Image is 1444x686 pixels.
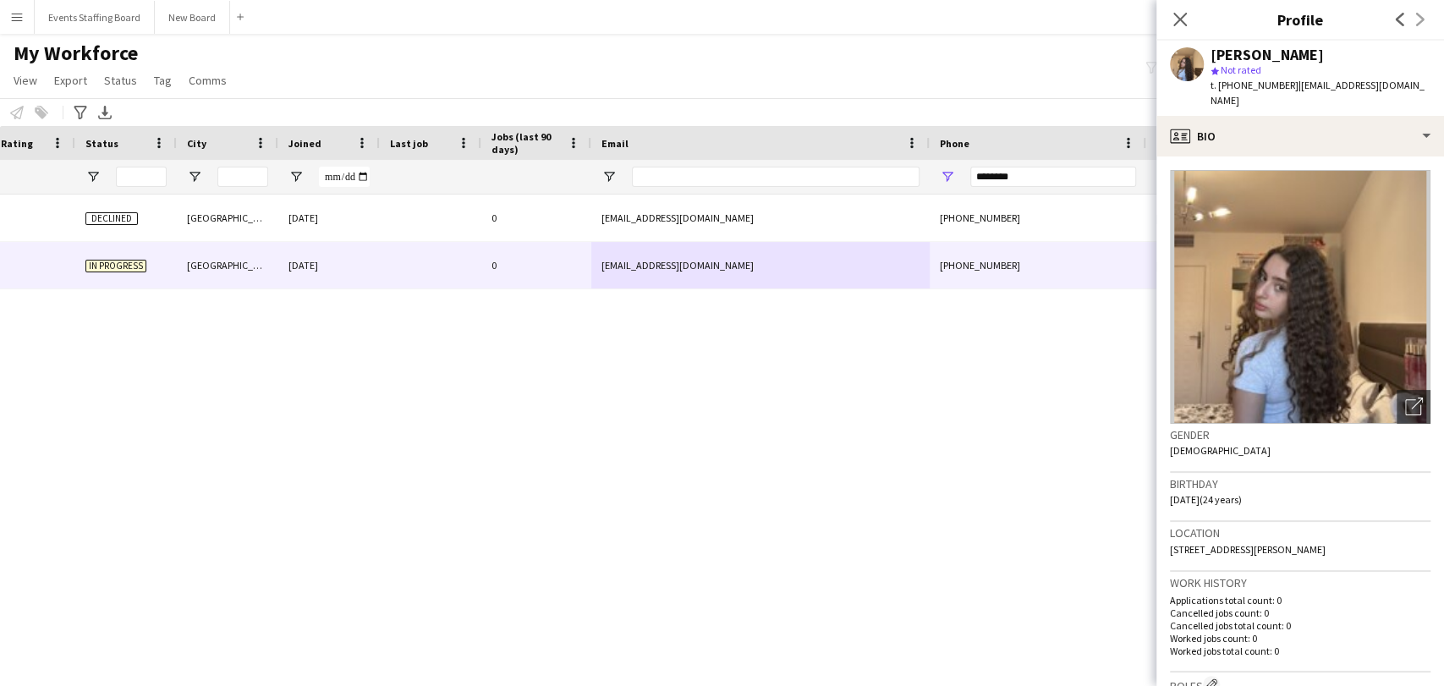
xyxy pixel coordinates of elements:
input: Phone Filter Input [970,167,1136,187]
button: Events Staffing Board [35,1,155,34]
span: In progress [85,260,146,272]
button: Open Filter Menu [940,169,955,184]
a: View [7,69,44,91]
p: Cancelled jobs total count: 0 [1170,619,1430,632]
app-action-btn: Advanced filters [70,102,91,123]
div: [PHONE_NUMBER] [930,195,1146,241]
h3: Work history [1170,575,1430,590]
app-action-btn: Export XLSX [95,102,115,123]
div: [GEOGRAPHIC_DATA] [177,195,278,241]
h3: Gender [1170,427,1430,442]
span: [DEMOGRAPHIC_DATA] [1170,444,1271,457]
div: [EMAIL_ADDRESS][DOMAIN_NAME] [591,242,930,288]
span: | [EMAIL_ADDRESS][DOMAIN_NAME] [1211,79,1425,107]
span: My Workforce [14,41,138,66]
button: Open Filter Menu [601,169,617,184]
a: Tag [147,69,178,91]
span: Phone [940,137,969,150]
input: Status Filter Input [116,167,167,187]
span: Status [85,137,118,150]
span: Not rated [1221,63,1261,76]
div: [PERSON_NAME] [1211,47,1324,63]
span: Last job [390,137,428,150]
button: Open Filter Menu [288,169,304,184]
span: Declined [85,212,138,225]
h3: Profile [1156,8,1444,30]
input: Email Filter Input [632,167,920,187]
span: [DATE] (24 years) [1170,493,1242,506]
span: [STREET_ADDRESS][PERSON_NAME] [1170,543,1326,556]
div: [GEOGRAPHIC_DATA] [177,242,278,288]
div: [PHONE_NUMBER] [930,242,1146,288]
span: Jobs (last 90 days) [491,130,561,156]
div: [EMAIL_ADDRESS][DOMAIN_NAME] [591,195,930,241]
div: [DATE] [278,242,380,288]
a: Comms [182,69,233,91]
a: Status [97,69,144,91]
span: Status [104,73,137,88]
p: Cancelled jobs count: 0 [1170,606,1430,619]
div: [DEMOGRAPHIC_DATA] [1146,195,1231,241]
span: Export [54,73,87,88]
button: Open Filter Menu [85,169,101,184]
div: [DEMOGRAPHIC_DATA] [1146,242,1231,288]
button: New Board [155,1,230,34]
span: Tag [154,73,172,88]
h3: Location [1170,525,1430,541]
span: t. [PHONE_NUMBER] [1211,79,1299,91]
span: View [14,73,37,88]
a: Export [47,69,94,91]
div: 0 [481,242,591,288]
span: Email [601,137,629,150]
button: Open Filter Menu [187,169,202,184]
span: City [187,137,206,150]
p: Worked jobs total count: 0 [1170,645,1430,657]
p: Applications total count: 0 [1170,594,1430,606]
h3: Birthday [1170,476,1430,491]
div: Bio [1156,116,1444,156]
p: Worked jobs count: 0 [1170,632,1430,645]
span: Joined [288,137,321,150]
div: Open photos pop-in [1397,390,1430,424]
span: Comms [189,73,227,88]
span: Rating [1,137,33,150]
input: Joined Filter Input [319,167,370,187]
div: 0 [481,195,591,241]
input: City Filter Input [217,167,268,187]
div: [DATE] [278,195,380,241]
img: Crew avatar or photo [1170,170,1430,424]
